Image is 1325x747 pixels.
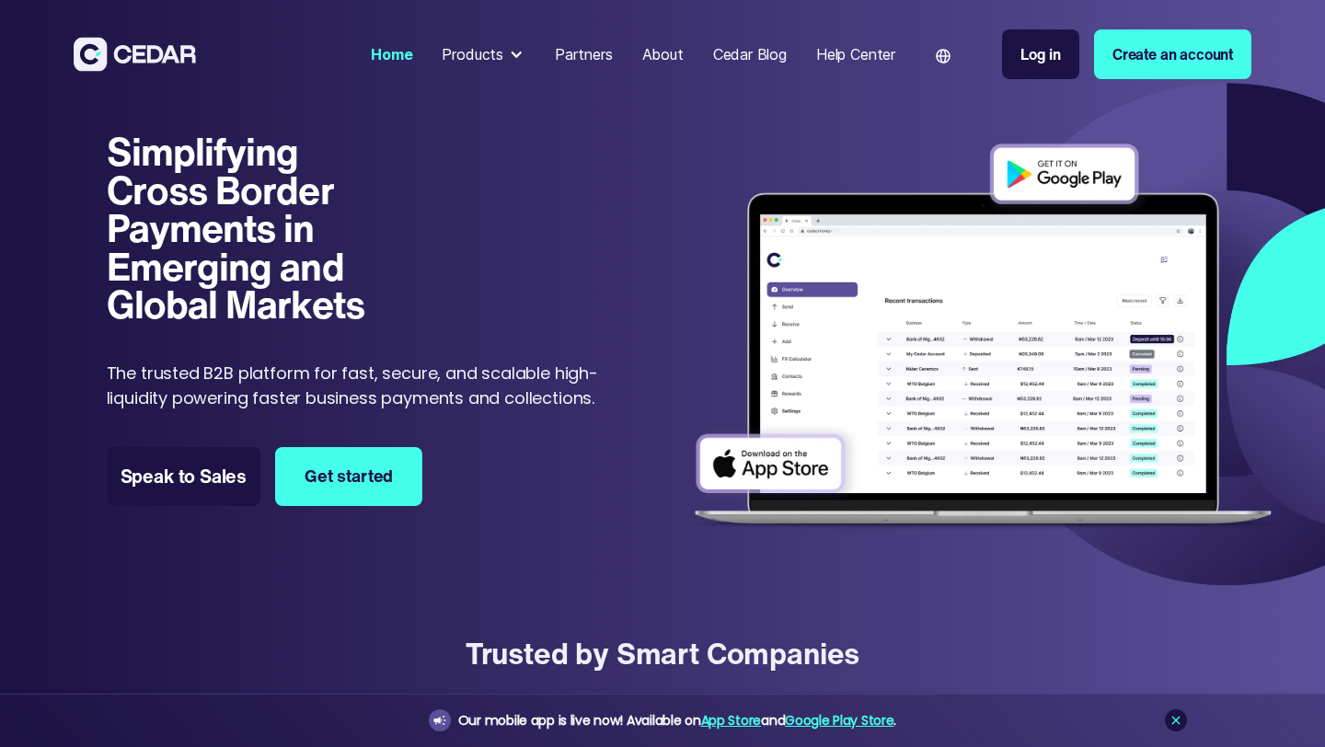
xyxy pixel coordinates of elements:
a: Speak to Sales [107,447,261,506]
div: Our mobile app is live now! Available on and . [458,709,896,732]
a: Get started [275,447,422,506]
a: Log in [1002,29,1079,79]
div: Products [442,43,503,65]
h1: Simplifying Cross Border Payments in Emerging and Global Markets [107,132,408,324]
a: About [635,34,691,75]
div: About [642,43,684,65]
div: Partners [555,43,613,65]
a: App Store [701,711,761,730]
div: Log in [1020,43,1061,65]
p: The trusted B2B platform for fast, secure, and scalable high-liquidity powering faster business p... [107,361,608,410]
img: announcement [432,713,447,728]
a: Cedar Blog [706,34,794,75]
a: Google Play Store [785,711,893,730]
div: Cedar Blog [713,43,787,65]
div: Help Center [816,43,895,65]
a: Home [363,34,420,75]
a: Partners [547,34,620,75]
a: Create an account [1094,29,1251,79]
a: Help Center [809,34,903,75]
div: Products [434,36,533,73]
div: Home [371,43,412,65]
